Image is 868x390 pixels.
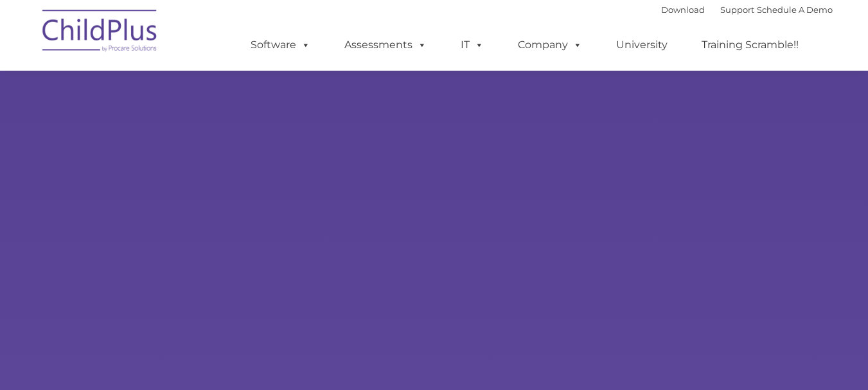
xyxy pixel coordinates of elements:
a: Schedule A Demo [757,4,833,15]
a: Software [238,32,323,58]
a: Company [505,32,595,58]
img: ChildPlus by Procare Solutions [36,1,164,65]
a: IT [448,32,497,58]
a: Assessments [332,32,439,58]
a: University [603,32,680,58]
a: Support [720,4,754,15]
font: | [661,4,833,15]
a: Download [661,4,705,15]
a: Training Scramble!! [689,32,811,58]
